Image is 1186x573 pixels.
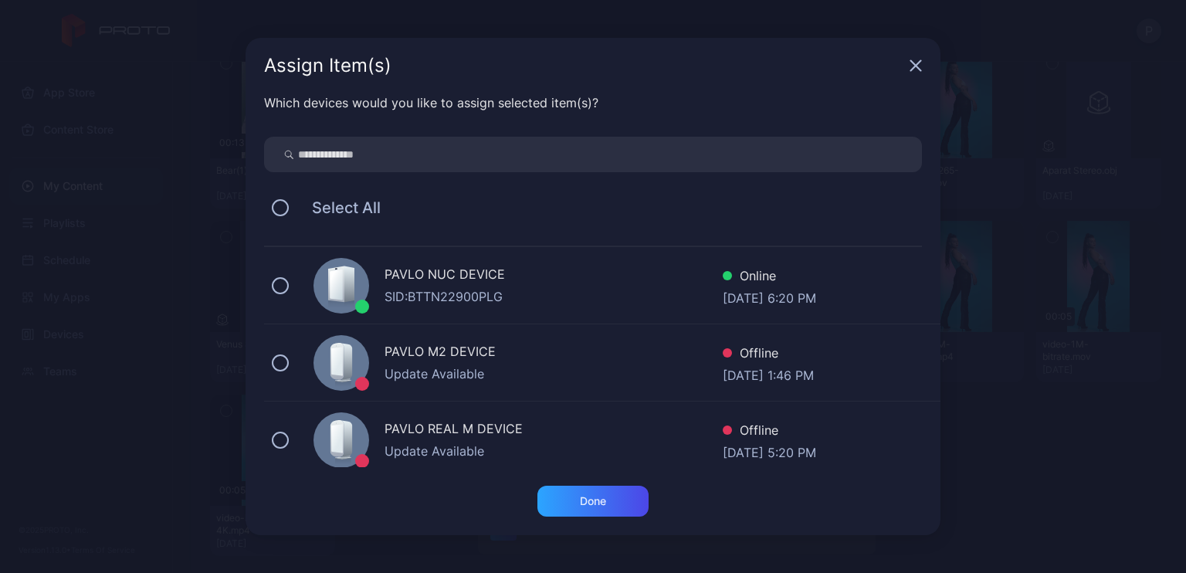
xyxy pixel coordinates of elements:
[385,364,723,383] div: Update Available
[723,443,816,459] div: [DATE] 5:20 PM
[723,421,816,443] div: Offline
[723,266,816,289] div: Online
[385,442,723,460] div: Update Available
[537,486,649,517] button: Done
[723,366,814,381] div: [DATE] 1:46 PM
[264,56,903,75] div: Assign Item(s)
[264,93,922,112] div: Which devices would you like to assign selected item(s)?
[385,419,723,442] div: PAVLO REAL M DEVICE
[385,287,723,306] div: SID: BTTN22900PLG
[385,265,723,287] div: PAVLO NUC DEVICE
[385,342,723,364] div: PAVLO M2 DEVICE
[580,495,606,507] div: Done
[723,289,816,304] div: [DATE] 6:20 PM
[723,344,814,366] div: Offline
[296,198,381,217] span: Select All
